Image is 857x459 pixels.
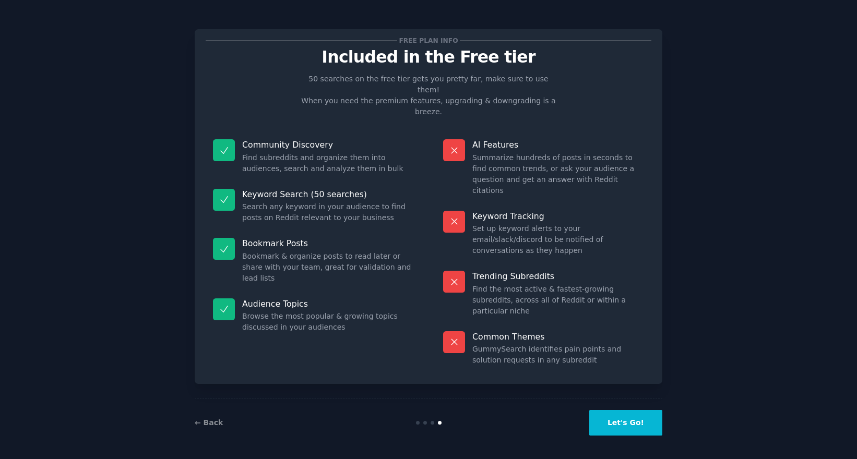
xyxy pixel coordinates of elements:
[472,139,644,150] p: AI Features
[472,271,644,282] p: Trending Subreddits
[397,35,460,46] span: Free plan info
[472,284,644,317] dd: Find the most active & fastest-growing subreddits, across all of Reddit or within a particular niche
[472,211,644,222] p: Keyword Tracking
[206,48,651,66] p: Included in the Free tier
[472,223,644,256] dd: Set up keyword alerts to your email/slack/discord to be notified of conversations as they happen
[242,251,414,284] dd: Bookmark & organize posts to read later or share with your team, great for validation and lead lists
[297,74,560,117] p: 50 searches on the free tier gets you pretty far, make sure to use them! When you need the premiu...
[242,298,414,309] p: Audience Topics
[242,238,414,249] p: Bookmark Posts
[242,152,414,174] dd: Find subreddits and organize them into audiences, search and analyze them in bulk
[242,201,414,223] dd: Search any keyword in your audience to find posts on Reddit relevant to your business
[472,331,644,342] p: Common Themes
[242,189,414,200] p: Keyword Search (50 searches)
[472,344,644,366] dd: GummySearch identifies pain points and solution requests in any subreddit
[242,311,414,333] dd: Browse the most popular & growing topics discussed in your audiences
[472,152,644,196] dd: Summarize hundreds of posts in seconds to find common trends, or ask your audience a question and...
[242,139,414,150] p: Community Discovery
[195,418,223,427] a: ← Back
[589,410,662,436] button: Let's Go!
